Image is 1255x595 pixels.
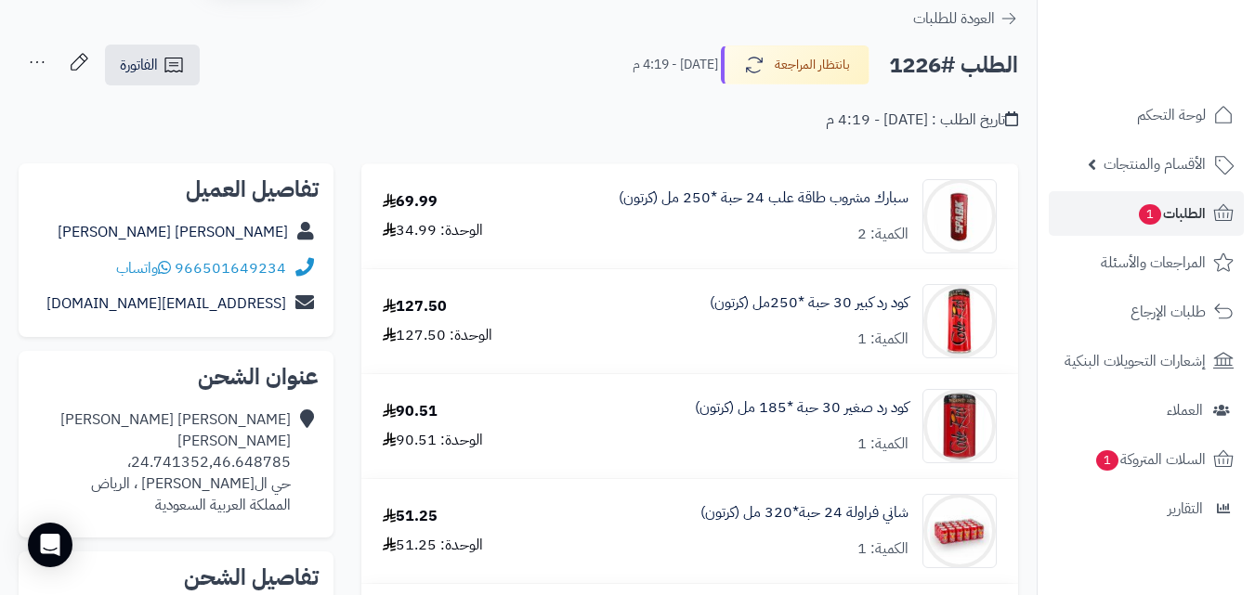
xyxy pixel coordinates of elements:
[105,45,200,85] a: الفاتورة
[383,325,492,346] div: الوحدة: 127.50
[923,389,996,463] img: 1747536337-61lY7EtfpmL._AC_SL1500-90x90.jpg
[33,178,319,200] h2: تفاصيل العميل
[33,366,319,388] h2: عنوان الشحن
[1131,299,1206,325] span: طلبات الإرجاع
[1096,450,1118,471] span: 1
[913,7,995,30] span: العودة للطلبات
[857,224,909,245] div: الكمية: 2
[633,56,718,74] small: [DATE] - 4:19 م
[857,329,909,350] div: الكمية: 1
[383,506,438,527] div: 51.25
[383,535,483,556] div: الوحدة: 51.25
[1065,348,1206,374] span: إشعارات التحويلات البنكية
[1094,446,1206,472] span: السلات المتروكة
[923,494,996,568] img: 1747542077-4f066927-1750-4e9d-9c34-ff2f7387-90x90.jpg
[1139,204,1161,225] span: 1
[1049,93,1244,137] a: لوحة التحكم
[1049,437,1244,482] a: السلات المتروكة1
[1137,200,1206,226] span: الطلبات
[1049,191,1244,236] a: الطلبات1
[1049,486,1244,531] a: التقارير
[826,110,1018,131] div: تاريخ الطلب : [DATE] - 4:19 م
[175,257,286,279] a: 966501649234
[120,54,158,76] span: الفاتورة
[1049,388,1244,433] a: العملاء
[1137,102,1206,128] span: لوحة التحكم
[619,188,909,209] a: سبارك مشروب طاقة علب 24 حبة *250 مل (كرتون)
[383,220,483,241] div: الوحدة: 34.99
[923,284,996,358] img: 1747536125-51jkufB9faL._AC_SL1000-90x90.jpg
[383,430,483,451] div: الوحدة: 90.51
[857,433,909,455] div: الكمية: 1
[695,397,909,419] a: كود رد صغير 30 حبة *185 مل (كرتون)
[1049,240,1244,285] a: المراجعات والأسئلة
[58,221,288,243] a: [PERSON_NAME] [PERSON_NAME]
[383,401,438,422] div: 90.51
[1101,250,1206,276] span: المراجعات والأسئلة
[913,7,1018,30] a: العودة للطلبات
[857,538,909,560] div: الكمية: 1
[60,409,291,515] div: [PERSON_NAME] [PERSON_NAME] [PERSON_NAME] 24.741352,46.648785، حي ال[PERSON_NAME] ، الرياض المملك...
[1049,290,1244,334] a: طلبات الإرجاع
[28,523,72,567] div: Open Intercom Messenger
[710,292,909,314] a: كود رد كبير 30 حبة *250مل (كرتون)
[383,296,447,317] div: 127.50
[383,191,438,213] div: 69.99
[46,292,286,315] a: [EMAIL_ADDRESS][DOMAIN_NAME]
[721,45,869,84] button: بانتظار المراجعة
[1167,397,1203,423] span: العملاء
[700,502,909,524] a: شاني فراولة 24 حبة*320 مل (كرتون)
[1049,339,1244,383] a: إشعارات التحويلات البنكية
[1168,496,1203,522] span: التقارير
[116,257,171,279] a: واتساب
[923,179,996,253] img: 1747517517-f85b5201-d493-429b-b138-9978c401-90x90.jpg
[1104,151,1206,177] span: الأقسام والمنتجات
[33,566,319,589] h2: تفاصيل الشحن
[889,46,1018,84] h2: الطلب #1226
